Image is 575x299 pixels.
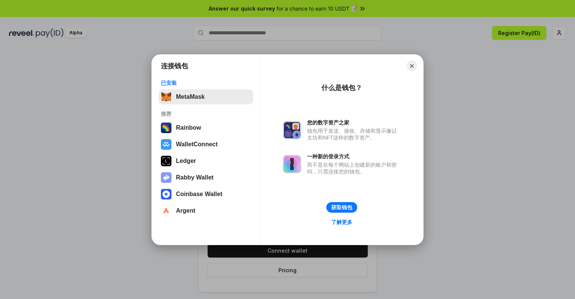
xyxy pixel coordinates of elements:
div: 已安装 [161,80,251,86]
img: svg+xml,%3Csvg%20xmlns%3D%22http%3A%2F%2Fwww.w3.org%2F2000%2Fsvg%22%20fill%3D%22none%22%20viewBox... [283,121,301,139]
button: Coinbase Wallet [159,187,253,202]
img: svg+xml,%3Csvg%20fill%3D%22none%22%20height%3D%2233%22%20viewBox%3D%220%200%2035%2033%22%20width%... [161,92,171,102]
img: svg+xml,%3Csvg%20xmlns%3D%22http%3A%2F%2Fwww.w3.org%2F2000%2Fsvg%22%20width%3D%2228%22%20height%3... [161,156,171,166]
div: 了解更多 [331,219,352,225]
div: WalletConnect [176,141,218,148]
button: Ledger [159,153,253,169]
button: 获取钱包 [326,202,357,213]
button: MetaMask [159,89,253,104]
button: WalletConnect [159,137,253,152]
img: svg+xml,%3Csvg%20width%3D%22120%22%20height%3D%22120%22%20viewBox%3D%220%200%20120%20120%22%20fil... [161,123,171,133]
div: 而不是在每个网站上创建新的账户和密码，只需连接您的钱包。 [307,161,401,175]
div: MetaMask [176,94,205,100]
img: svg+xml,%3Csvg%20xmlns%3D%22http%3A%2F%2Fwww.w3.org%2F2000%2Fsvg%22%20fill%3D%22none%22%20viewBox... [161,172,171,183]
div: Rainbow [176,124,201,131]
img: svg+xml,%3Csvg%20xmlns%3D%22http%3A%2F%2Fwww.w3.org%2F2000%2Fsvg%22%20fill%3D%22none%22%20viewBox... [283,155,301,173]
a: 了解更多 [327,217,357,227]
div: 钱包用于发送、接收、存储和显示像以太坊和NFT这样的数字资产。 [307,127,401,141]
img: svg+xml,%3Csvg%20width%3D%2228%22%20height%3D%2228%22%20viewBox%3D%220%200%2028%2028%22%20fill%3D... [161,139,171,150]
h1: 连接钱包 [161,61,188,71]
div: 一种新的登录方式 [307,153,401,160]
button: Rainbow [159,120,253,135]
div: Argent [176,207,196,214]
button: Close [407,61,417,71]
div: 推荐 [161,110,251,117]
div: Coinbase Wallet [176,191,222,198]
button: Rabby Wallet [159,170,253,185]
img: svg+xml,%3Csvg%20width%3D%2228%22%20height%3D%2228%22%20viewBox%3D%220%200%2028%2028%22%20fill%3D... [161,189,171,199]
div: 获取钱包 [331,204,352,211]
div: 您的数字资产之家 [307,119,401,126]
div: Rabby Wallet [176,174,214,181]
button: Argent [159,203,253,218]
div: 什么是钱包？ [321,83,362,92]
img: svg+xml,%3Csvg%20width%3D%2228%22%20height%3D%2228%22%20viewBox%3D%220%200%2028%2028%22%20fill%3D... [161,205,171,216]
div: Ledger [176,158,196,164]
